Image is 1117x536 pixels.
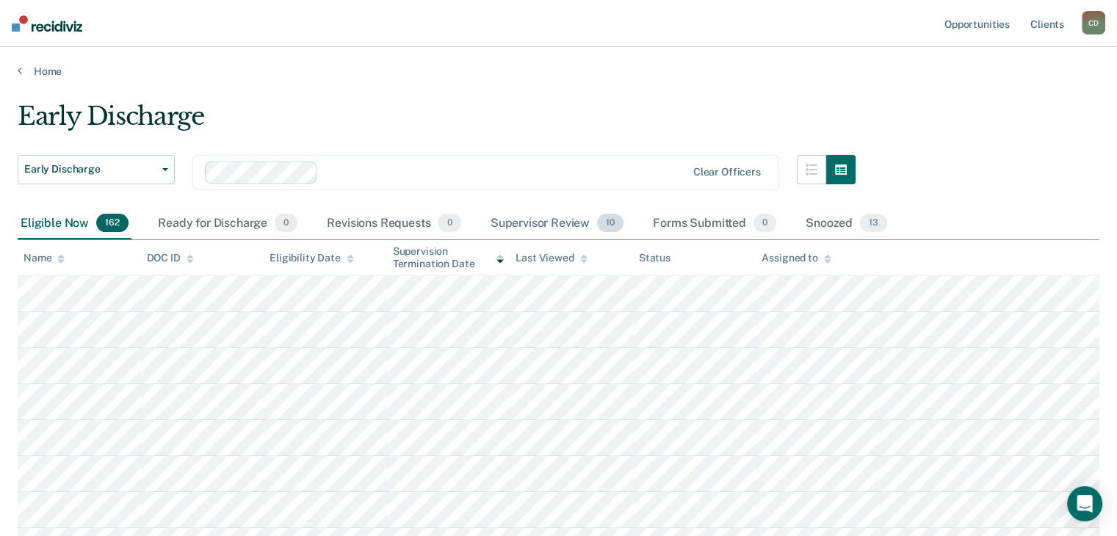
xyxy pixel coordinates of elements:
[24,252,65,264] div: Name
[275,214,297,233] span: 0
[488,208,626,240] div: Supervisor Review10
[393,245,505,270] div: Supervision Termination Date
[324,208,463,240] div: Revisions Requests0
[860,214,887,233] span: 13
[155,208,300,240] div: Ready for Discharge0
[18,155,175,184] button: Early Discharge
[12,15,82,32] img: Recidiviz
[24,163,156,175] span: Early Discharge
[693,166,761,178] div: Clear officers
[270,252,354,264] div: Eligibility Date
[753,214,776,233] span: 0
[516,252,587,264] div: Last Viewed
[639,252,670,264] div: Status
[18,65,1099,78] a: Home
[96,214,129,233] span: 162
[1067,486,1102,521] div: Open Intercom Messenger
[803,208,890,240] div: Snoozed13
[650,208,779,240] div: Forms Submitted0
[597,214,623,233] span: 10
[438,214,460,233] span: 0
[1082,11,1105,35] div: C D
[762,252,831,264] div: Assigned to
[1082,11,1105,35] button: CD
[18,101,856,143] div: Early Discharge
[147,252,194,264] div: DOC ID
[18,208,131,240] div: Eligible Now162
